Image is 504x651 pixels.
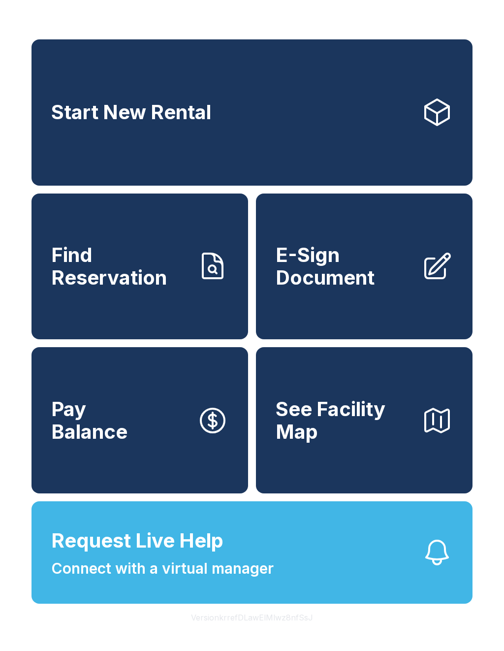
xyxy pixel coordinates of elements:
[276,398,413,443] span: See Facility Map
[51,101,211,124] span: Start New Rental
[31,39,472,186] a: Start New Rental
[31,501,472,604] button: Request Live HelpConnect with a virtual manager
[183,604,321,631] button: VersionkrrefDLawElMlwz8nfSsJ
[51,398,127,443] span: Pay Balance
[276,244,413,289] span: E-Sign Document
[31,347,248,493] button: PayBalance
[51,526,223,555] span: Request Live Help
[51,557,274,580] span: Connect with a virtual manager
[256,347,472,493] button: See Facility Map
[51,244,189,289] span: Find Reservation
[31,194,248,340] a: Find Reservation
[256,194,472,340] a: E-Sign Document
